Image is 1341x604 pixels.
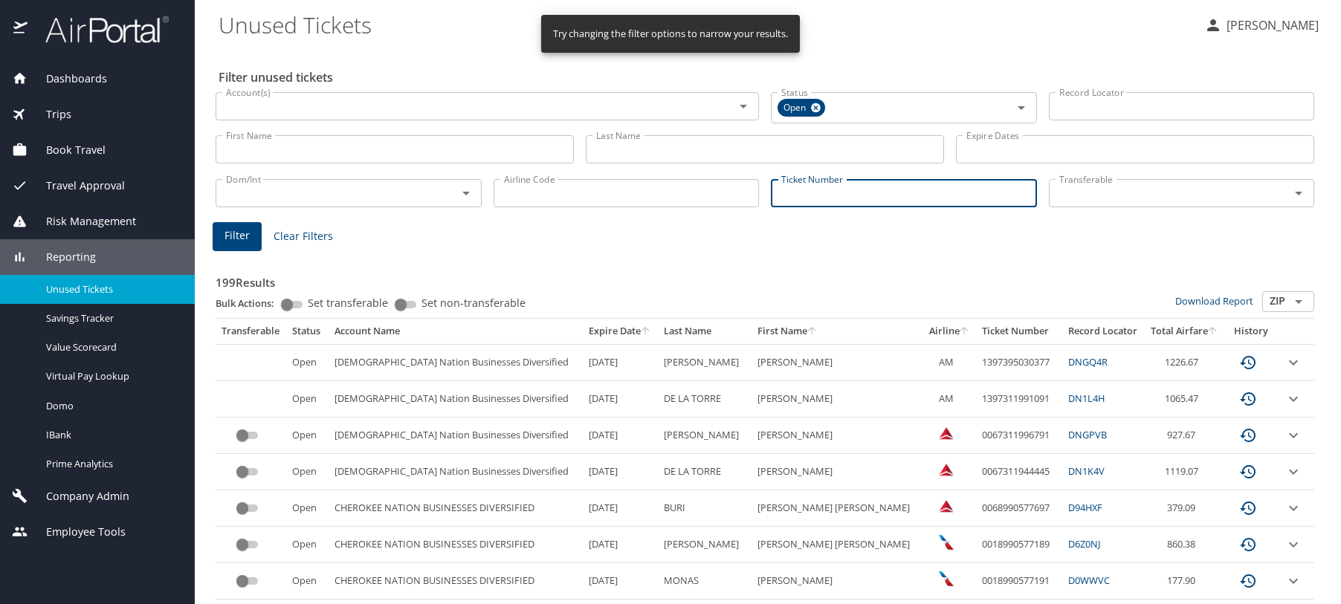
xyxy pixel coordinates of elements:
[1068,501,1102,514] a: D94HXF
[1144,490,1224,527] td: 379.09
[1068,537,1100,551] a: D6Z0NJ
[46,311,177,325] span: Savings Tracker
[329,319,583,344] th: Account Name
[923,319,977,344] th: Airline
[1144,527,1224,563] td: 860.38
[28,213,136,230] span: Risk Management
[1144,344,1224,380] td: 1226.67
[752,490,923,527] td: [PERSON_NAME] [PERSON_NAME]
[286,418,329,454] td: Open
[752,454,923,490] td: [PERSON_NAME]
[658,490,752,527] td: BURI
[583,319,658,344] th: Expire Date
[286,454,329,490] td: Open
[939,392,954,405] span: AM
[976,563,1062,600] td: 0018990577191
[274,227,333,246] span: Clear Filters
[222,325,280,338] div: Transferable
[1285,390,1302,408] button: expand row
[28,142,106,158] span: Book Travel
[46,399,177,413] span: Domo
[1068,464,1105,478] a: DN1K4V
[1285,572,1302,590] button: expand row
[329,454,583,490] td: [DEMOGRAPHIC_DATA] Nation Businesses Diversified
[46,428,177,442] span: IBank
[752,418,923,454] td: [PERSON_NAME]
[1068,355,1108,368] a: DNGQ4R
[939,462,954,477] img: Delta Airlines
[658,454,752,490] td: DE LA TORRE
[46,369,177,383] span: Virtual Pay Lookup
[752,319,923,344] th: First Name
[1144,319,1224,344] th: Total Airfare
[286,381,329,418] td: Open
[939,499,954,513] img: Delta Airlines
[29,15,169,44] img: airportal-logo.png
[329,490,583,527] td: CHEROKEE NATION BUSINESSES DIVERSIFIED
[583,454,658,490] td: [DATE]
[286,563,329,600] td: Open
[658,344,752,380] td: [PERSON_NAME]
[1068,574,1110,587] a: D0WWVC
[583,490,658,527] td: [DATE]
[421,298,526,308] span: Set non-transferable
[1144,563,1224,600] td: 177.90
[939,355,954,368] span: AM
[13,15,29,44] img: icon-airportal.png
[1068,428,1107,441] a: DNGPVB
[1285,463,1302,481] button: expand row
[583,563,658,600] td: [DATE]
[456,183,476,204] button: Open
[1068,392,1105,405] a: DN1L4H
[733,96,754,117] button: Open
[1144,418,1224,454] td: 927.67
[976,344,1062,380] td: 1397395030377
[553,19,788,48] div: Try changing the filter options to narrow your results.
[28,178,125,194] span: Travel Approval
[1285,354,1302,371] button: expand row
[1208,327,1218,337] button: sort
[46,457,177,471] span: Prime Analytics
[658,527,752,563] td: [PERSON_NAME]
[1062,319,1144,344] th: Record Locator
[939,426,954,441] img: Delta Airlines
[1224,319,1279,344] th: History
[583,344,658,380] td: [DATE]
[1285,536,1302,553] button: expand row
[1285,426,1302,444] button: expand row
[976,418,1062,454] td: 0067311996791
[752,381,923,418] td: [PERSON_NAME]
[641,327,651,337] button: sort
[216,265,1314,291] h3: 199 Results
[976,527,1062,563] td: 0018990577189
[213,222,262,251] button: Filter
[658,563,752,600] td: MONAS
[329,418,583,454] td: [DEMOGRAPHIC_DATA] Nation Businesses Diversified
[1198,12,1325,39] button: [PERSON_NAME]
[224,227,250,245] span: Filter
[778,100,815,116] span: Open
[268,223,339,250] button: Clear Filters
[216,296,286,310] p: Bulk Actions:
[658,418,752,454] td: [PERSON_NAME]
[583,418,658,454] td: [DATE]
[752,527,923,563] td: [PERSON_NAME] [PERSON_NAME]
[1285,499,1302,517] button: expand row
[219,65,1317,89] h2: Filter unused tickets
[1144,454,1224,490] td: 1119.07
[658,319,752,344] th: Last Name
[28,524,126,540] span: Employee Tools
[976,490,1062,527] td: 0068990577697
[286,344,329,380] td: Open
[308,298,388,308] span: Set transferable
[807,327,818,337] button: sort
[1222,16,1319,34] p: [PERSON_NAME]
[329,563,583,600] td: CHEROKEE NATION BUSINESSES DIVERSIFIED
[1288,183,1309,204] button: Open
[752,344,923,380] td: [PERSON_NAME]
[286,490,329,527] td: Open
[329,527,583,563] td: CHEROKEE NATION BUSINESSES DIVERSIFIED
[28,488,129,504] span: Company Admin
[939,535,954,550] img: American Airlines
[976,454,1062,490] td: 0067311944445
